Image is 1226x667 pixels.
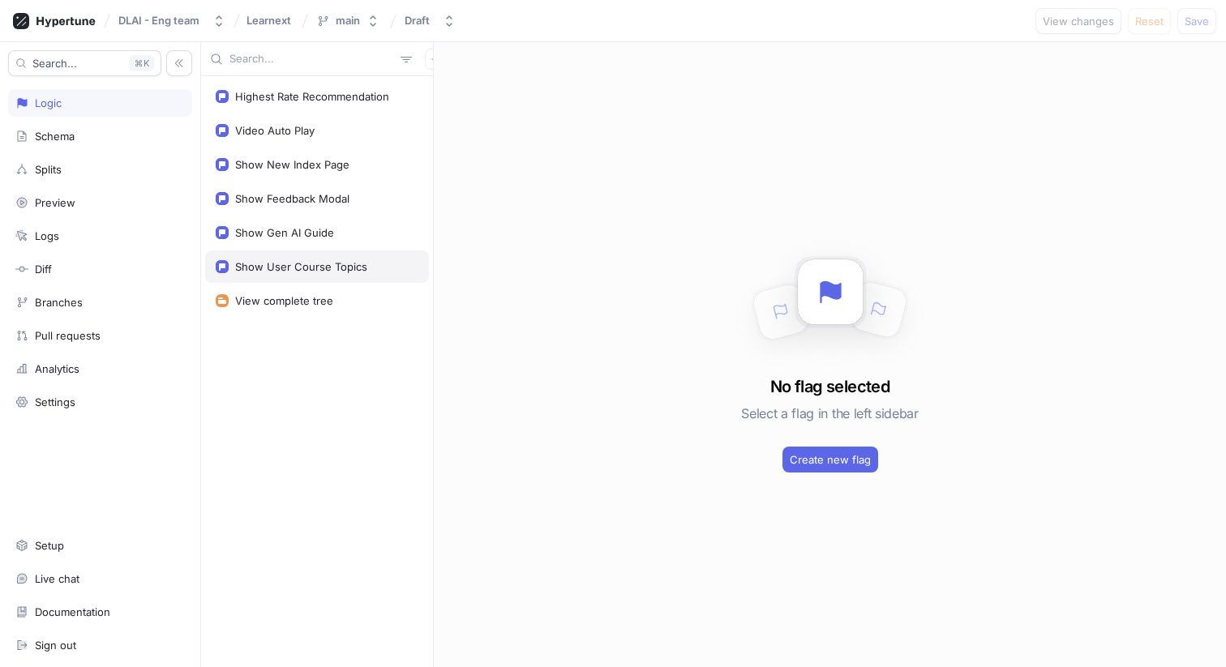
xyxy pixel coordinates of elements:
div: Documentation [35,605,110,618]
div: Analytics [35,362,79,375]
span: Reset [1135,16,1164,26]
div: main [336,14,360,28]
button: Draft [398,7,462,34]
div: Draft [405,14,430,28]
span: Create new flag [790,455,871,464]
h3: No flag selected [770,374,889,399]
div: Show Feedback Modal [235,192,349,205]
button: View changes [1035,8,1121,34]
button: Reset [1128,8,1171,34]
button: Create new flag [782,447,878,472]
div: Pull requests [35,329,101,342]
div: Splits [35,163,62,176]
div: Diff [35,263,52,276]
div: Sign out [35,639,76,652]
h5: Select a flag in the left sidebar [741,399,918,428]
div: Show User Course Topics [235,260,367,273]
div: Settings [35,395,75,408]
div: Live chat [35,572,79,585]
span: Save [1185,16,1209,26]
button: DLAI - Eng team [112,7,232,34]
span: Search... [32,58,77,68]
div: K [129,55,154,71]
div: Logs [35,229,59,242]
div: View complete tree [235,294,333,307]
div: Video Auto Play [235,124,315,137]
div: Highest Rate Recommendation [235,90,389,103]
span: Learnext [246,15,291,26]
button: Save [1177,8,1216,34]
a: Documentation [8,598,192,626]
span: View changes [1043,16,1114,26]
button: main [310,7,386,34]
div: Show New Index Page [235,158,349,171]
div: Setup [35,539,64,552]
button: Search...K [8,50,161,76]
div: Branches [35,296,83,309]
div: Show Gen AI Guide [235,226,334,239]
div: Preview [35,196,75,209]
div: Schema [35,130,75,143]
div: Logic [35,96,62,109]
div: DLAI - Eng team [118,14,199,28]
input: Search... [229,51,394,67]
